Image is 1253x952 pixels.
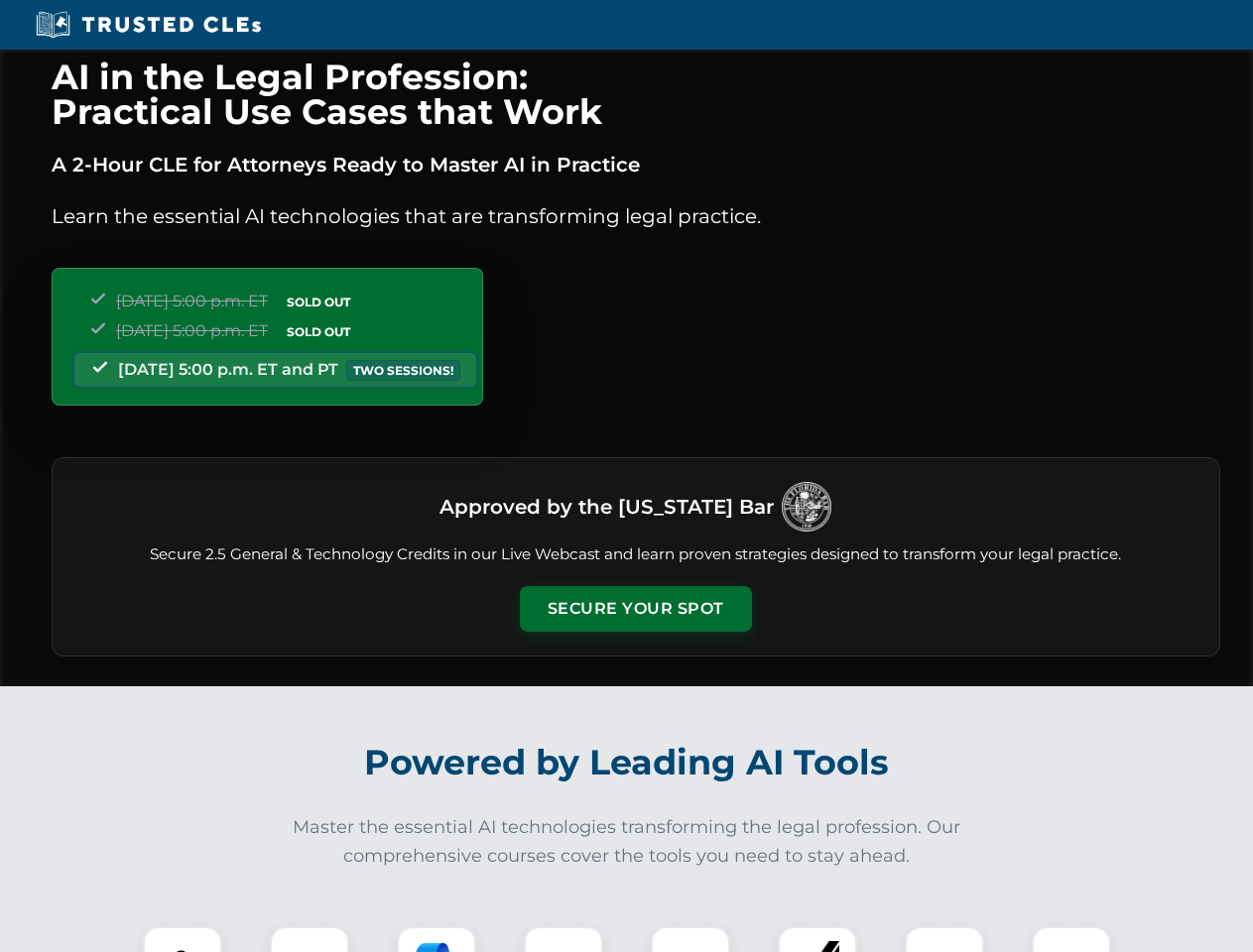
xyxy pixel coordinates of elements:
img: Trusted CLEs [30,10,267,40]
p: Learn the essential AI technologies that are transforming legal practice. [52,200,1220,232]
h3: Approved by the [US_STATE] Bar [439,489,774,525]
img: Logo [782,482,831,532]
button: Secure Your Spot [520,586,752,632]
span: [DATE] 5:00 p.m. ET [116,292,268,310]
p: A 2-Hour CLE for Attorneys Ready to Master AI in Practice [52,149,1220,180]
p: Secure 2.5 General & Technology Credits in our Live Webcast and learn proven strategies designed ... [76,543,1195,566]
span: SOLD OUT [280,321,357,342]
span: SOLD OUT [280,292,357,312]
h1: AI in the Legal Profession: Practical Use Cases that Work [52,59,1220,129]
h2: Powered by Leading AI Tools [77,728,1177,797]
span: [DATE] 5:00 p.m. ET [116,321,268,340]
p: Master the essential AI technologies transforming the legal profession. Our comprehensive courses... [280,813,974,871]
